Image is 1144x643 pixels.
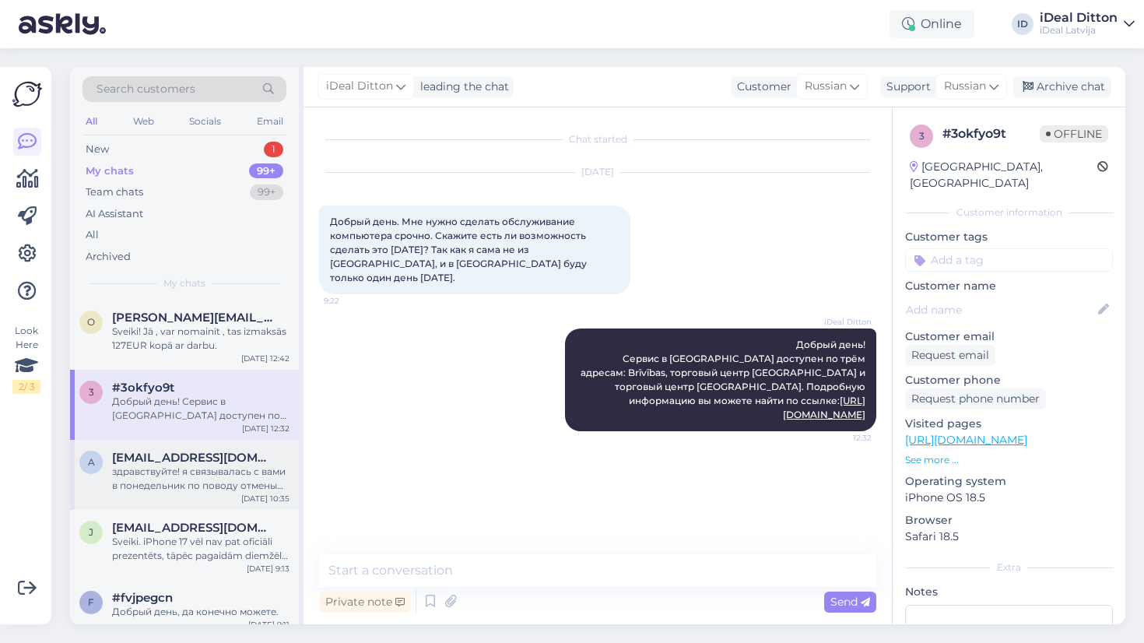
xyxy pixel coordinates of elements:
[112,535,290,563] div: Sveiki. iPhone 17 vēl nav pat oficiāli prezentēts, tāpēc pagaidām diemžēl nav zināms, kad tas būs...
[112,465,290,493] div: здравствуйте! я связывалась с вами в понедельник по поводу отмены договора, мне сказали что со мн...
[905,453,1113,467] p: See more ...
[97,81,195,97] span: Search customers
[1040,12,1135,37] a: iDeal DittoniDeal Latvija
[905,584,1113,600] p: Notes
[186,111,224,132] div: Socials
[905,329,1113,345] p: Customer email
[905,433,1027,447] a: [URL][DOMAIN_NAME]
[905,416,1113,432] p: Visited pages
[112,325,290,353] div: Sveiki! Jā , var nomainīt , tas izmaksās 127EUR kopā ar darbu.
[86,227,99,243] div: All
[130,111,157,132] div: Web
[910,159,1097,191] div: [GEOGRAPHIC_DATA], [GEOGRAPHIC_DATA]
[942,125,1040,143] div: # 3okfyo9t
[242,423,290,434] div: [DATE] 12:32
[163,276,205,290] span: My chats
[112,591,173,605] span: #fvjpegcn
[112,451,274,465] span: allexxandraj@gmail.com
[880,79,931,95] div: Support
[89,526,93,538] span: j
[88,596,94,608] span: f
[112,311,274,325] span: olga.janajeva@gmail.com
[86,206,143,222] div: AI Assistant
[264,142,283,157] div: 1
[12,79,42,109] img: Askly Logo
[1040,125,1108,142] span: Offline
[86,249,131,265] div: Archived
[905,560,1113,574] div: Extra
[905,372,1113,388] p: Customer phone
[905,278,1113,294] p: Customer name
[905,229,1113,245] p: Customer tags
[731,79,791,95] div: Customer
[319,132,876,146] div: Chat started
[944,78,986,95] span: Russian
[112,381,174,395] span: #3okfyo9t
[905,248,1113,272] input: Add a tag
[86,142,109,157] div: New
[319,165,876,179] div: [DATE]
[326,78,393,95] span: iDeal Ditton
[1040,24,1118,37] div: iDeal Latvija
[919,130,925,142] span: 3
[1012,13,1033,35] div: ID
[805,78,847,95] span: Russian
[248,619,290,631] div: [DATE] 9:11
[86,184,143,200] div: Team chats
[813,432,872,444] span: 12:32
[254,111,286,132] div: Email
[319,592,411,613] div: Private note
[830,595,870,609] span: Send
[324,295,382,307] span: 9:22
[112,395,290,423] div: Добрый день! Сервис в [GEOGRAPHIC_DATA] доступен по трём адресам: Brīvības, торговый центр [GEOGR...
[905,473,1113,490] p: Operating system
[1013,76,1111,97] div: Archive chat
[241,493,290,504] div: [DATE] 10:35
[890,10,974,38] div: Online
[905,529,1113,545] p: Safari 18.5
[905,345,995,366] div: Request email
[82,111,100,132] div: All
[88,456,95,468] span: a
[330,216,589,283] span: Добрый день. Мне нужно сделать обслуживание компьютера срочно. Скажите есть ли возможность сделат...
[1040,12,1118,24] div: iDeal Ditton
[112,605,290,619] div: Добрый день, да конечно можете.
[112,521,274,535] span: jasinkevicsd@gmail.com
[87,316,95,328] span: o
[12,324,40,394] div: Look Here
[249,163,283,179] div: 99+
[905,490,1113,506] p: iPhone OS 18.5
[414,79,509,95] div: leading the chat
[250,184,283,200] div: 99+
[86,163,134,179] div: My chats
[905,388,1046,409] div: Request phone number
[89,386,94,398] span: 3
[247,563,290,574] div: [DATE] 9:13
[12,380,40,394] div: 2 / 3
[241,353,290,364] div: [DATE] 12:42
[905,206,1113,220] div: Customer information
[906,301,1095,318] input: Add name
[813,316,872,328] span: iDeal Ditton
[905,512,1113,529] p: Browser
